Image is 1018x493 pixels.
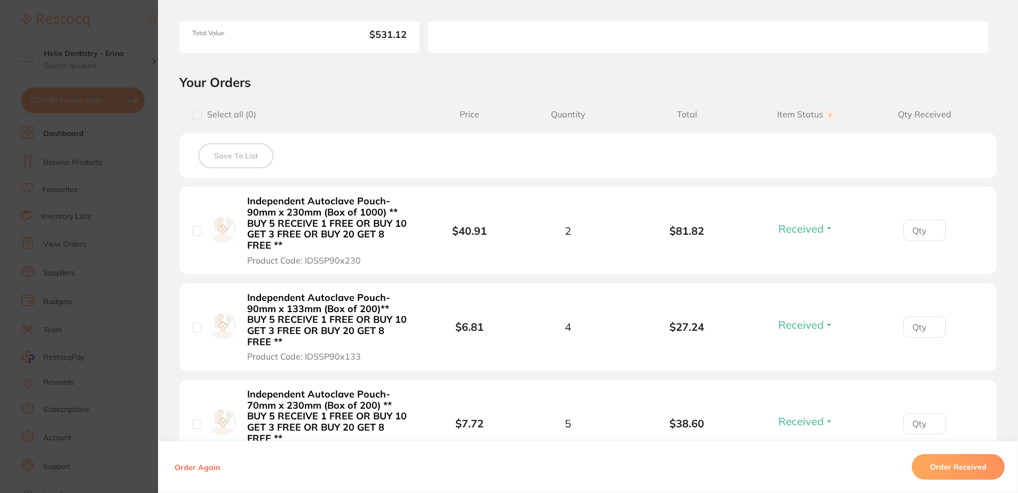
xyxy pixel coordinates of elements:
[778,415,824,428] span: Received
[509,109,627,120] span: Quantity
[452,224,487,237] b: $40.91
[247,196,411,251] b: Independent Autoclave Pouch- 90mm x 230mm (Box of 1000) ** BUY 5 RECEIVE 1 FREE OR BUY 10 GET 3 F...
[903,413,946,434] input: Qty
[171,462,223,472] button: Order Again
[778,222,824,235] span: Received
[247,256,361,265] span: Product Code: IDSSP90x230
[192,29,295,41] span: Total Value
[455,417,484,430] b: $7.72
[746,109,865,120] span: Item Status
[304,12,407,21] span: [STREET_ADDRESS],
[210,217,236,243] img: Independent Autoclave Pouch- 90mm x 230mm (Box of 1000) ** BUY 5 RECEIVE 1 FREE OR BUY 10 GET 3 F...
[628,109,746,120] span: Total
[912,454,1005,480] button: Order Received
[244,388,414,459] button: Independent Autoclave Pouch- 70mm x 230mm (Box of 200) ** BUY 5 RECEIVE 1 FREE OR BUY 10 GET 3 FR...
[202,109,256,120] span: Select all ( 0 )
[455,320,484,333] b: $6.81
[244,195,414,266] button: Independent Autoclave Pouch- 90mm x 230mm (Box of 1000) ** BUY 5 RECEIVE 1 FREE OR BUY 10 GET 3 F...
[210,313,236,339] img: Independent Autoclave Pouch- 90mm x 133mm (Box of 200)** BUY 5 RECEIVE 1 FREE OR BUY 10 GET 3 FRE...
[775,222,837,235] button: Received
[304,29,407,41] b: $531.12
[179,74,997,90] h2: Your Orders
[775,415,837,428] button: Received
[565,321,571,333] span: 4
[565,225,571,237] span: 2
[199,144,273,168] button: Save To List
[244,292,414,362] button: Independent Autoclave Pouch- 90mm x 133mm (Box of 200)** BUY 5 RECEIVE 1 FREE OR BUY 10 GET 3 FRE...
[778,318,824,331] span: Received
[903,220,946,241] input: Qty
[247,352,361,361] span: Product Code: IDSSP90x133
[628,225,746,237] b: $81.82
[903,316,946,338] input: Qty
[628,321,746,333] b: $27.24
[210,409,236,435] img: Independent Autoclave Pouch- 70mm x 230mm (Box of 200) ** BUY 5 RECEIVE 1 FREE OR BUY 10 GET 3 FR...
[247,389,411,444] b: Independent Autoclave Pouch- 70mm x 230mm (Box of 200) ** BUY 5 RECEIVE 1 FREE OR BUY 10 GET 3 FR...
[430,109,509,120] span: Price
[775,318,837,331] button: Received
[565,417,571,430] span: 5
[247,292,411,347] b: Independent Autoclave Pouch- 90mm x 133mm (Box of 200)** BUY 5 RECEIVE 1 FREE OR BUY 10 GET 3 FRE...
[628,417,746,430] b: $38.60
[865,109,984,120] span: Qty Received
